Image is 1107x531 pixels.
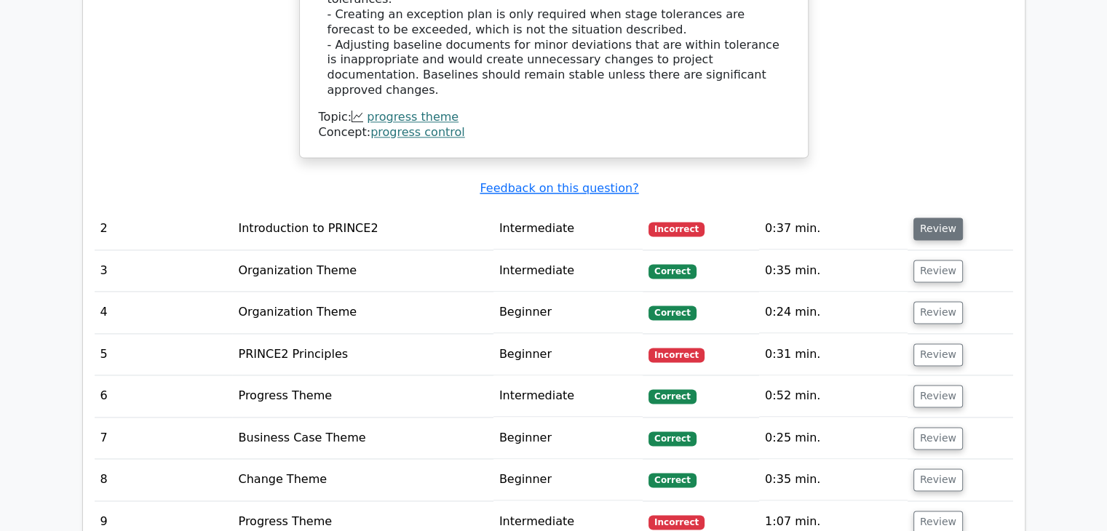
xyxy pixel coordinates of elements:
button: Review [913,385,963,407]
td: Organization Theme [232,250,493,292]
td: 0:35 min. [759,459,908,500]
td: 0:52 min. [759,375,908,417]
td: Beginner [493,292,643,333]
span: Correct [648,306,696,320]
td: Business Case Theme [232,418,493,459]
td: 0:31 min. [759,334,908,375]
div: Concept: [319,125,789,140]
td: Introduction to PRINCE2 [232,208,493,249]
span: Correct [648,431,696,446]
td: PRINCE2 Principles [232,334,493,375]
td: Progress Theme [232,375,493,417]
td: 8 [95,459,233,500]
td: 2 [95,208,233,249]
td: Intermediate [493,208,643,249]
td: Intermediate [493,250,643,292]
td: Beginner [493,418,643,459]
td: 7 [95,418,233,459]
td: 0:37 min. [759,208,908,249]
td: 3 [95,250,233,292]
td: Beginner [493,459,643,500]
span: Incorrect [648,222,705,236]
a: Feedback on this question? [480,181,638,195]
td: 0:35 min. [759,250,908,292]
td: Intermediate [493,375,643,417]
button: Review [913,468,963,491]
td: 0:24 min. [759,292,908,333]
button: Review [913,301,963,324]
button: Review [913,260,963,282]
span: Incorrect [648,348,705,362]
a: progress control [370,125,465,139]
td: 6 [95,375,233,417]
span: Correct [648,264,696,279]
button: Review [913,427,963,450]
div: Topic: [319,110,789,125]
td: Change Theme [232,459,493,500]
td: Organization Theme [232,292,493,333]
td: 0:25 min. [759,418,908,459]
td: 4 [95,292,233,333]
button: Review [913,217,963,240]
span: Incorrect [648,515,705,530]
td: 5 [95,334,233,375]
td: Beginner [493,334,643,375]
a: progress theme [367,110,459,124]
span: Correct [648,473,696,487]
button: Review [913,343,963,366]
span: Correct [648,389,696,404]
